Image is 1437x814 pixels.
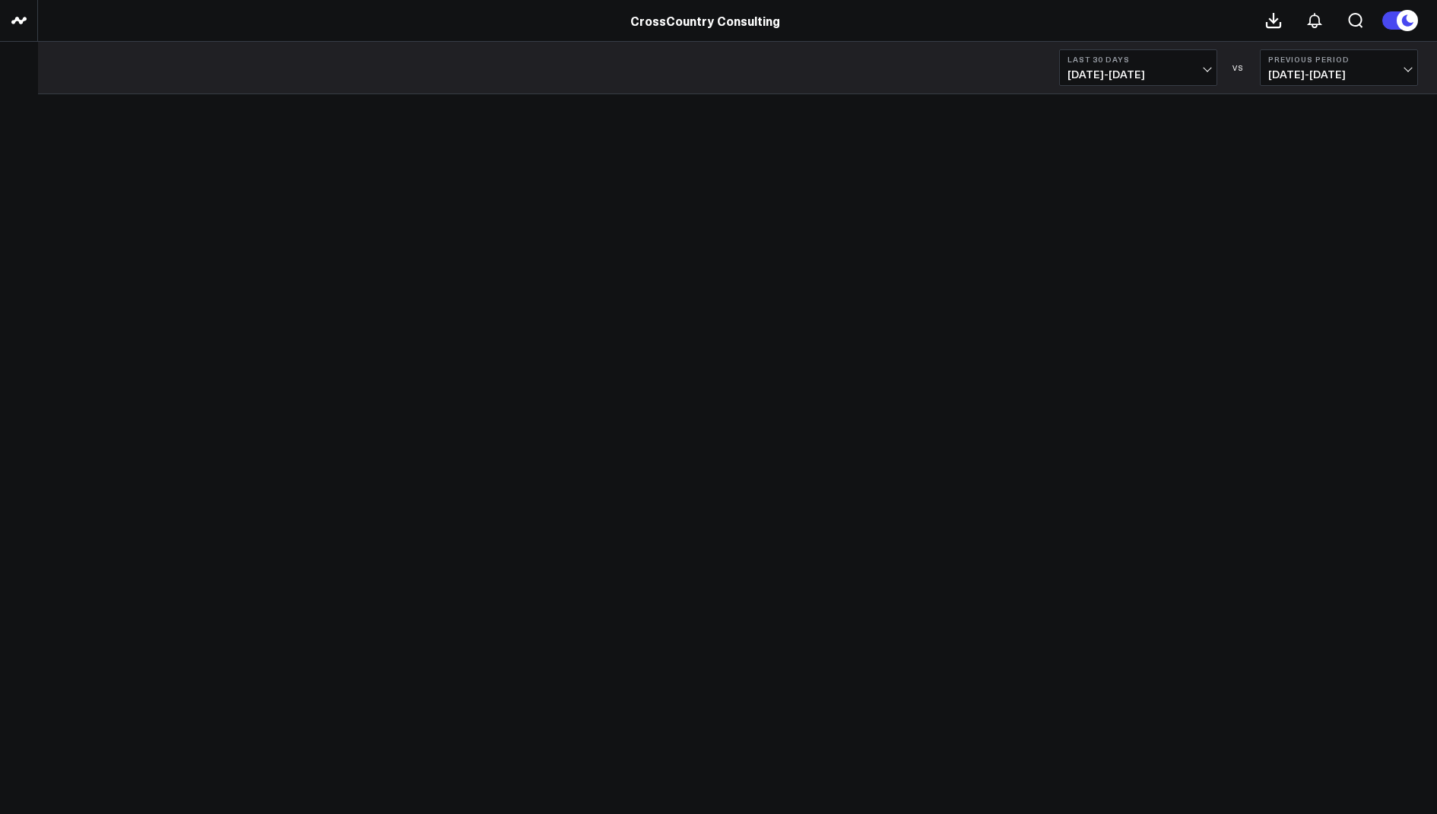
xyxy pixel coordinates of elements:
[1059,49,1217,86] button: Last 30 Days[DATE]-[DATE]
[1067,68,1209,81] span: [DATE] - [DATE]
[630,12,780,29] a: CrossCountry Consulting
[1225,63,1252,72] div: VS
[1268,68,1410,81] span: [DATE] - [DATE]
[1268,55,1410,64] b: Previous Period
[1067,55,1209,64] b: Last 30 Days
[1260,49,1418,86] button: Previous Period[DATE]-[DATE]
